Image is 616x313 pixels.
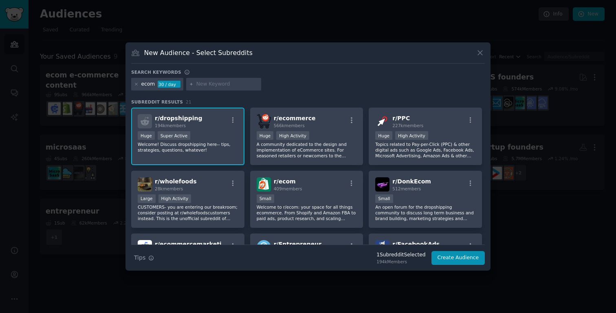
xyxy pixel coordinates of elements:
[138,131,155,140] div: Huge
[257,131,274,140] div: Huge
[257,141,357,159] p: A community dedicated to the design and implementation of eCommerce sites. For seasoned retailers...
[196,81,258,88] input: New Keyword
[138,177,152,192] img: wholefoods
[274,178,296,185] span: r/ ecom
[375,204,475,221] p: An open forum for the dropshipping community to discuss long term business and brand building, ma...
[431,251,485,265] button: Create Audience
[257,240,271,254] img: Entrepreneur
[257,194,274,203] div: Small
[257,204,357,221] p: Welcome to r/ecom: your space for all things ecommerce. From Shopify and Amazon FBA to paid ads, ...
[138,141,238,153] p: Welcome! Discuss dropshipping here-- tips, strategies, questions, whatever!
[392,241,440,247] span: r/ FacebookAds
[276,131,309,140] div: High Activity
[375,114,389,128] img: PPC
[131,69,181,75] h3: Search keywords
[274,123,305,128] span: 566k members
[155,115,202,121] span: r/ dropshipping
[134,253,145,262] span: Tips
[392,123,423,128] span: 227k members
[257,177,271,192] img: ecom
[138,204,238,221] p: CUSTOMERS- you are entering our breakroom; consider posting at r/wholefoodscustomers instead. Thi...
[138,194,156,203] div: Large
[392,178,431,185] span: r/ DonkEcom
[376,251,425,259] div: 1 Subreddit Selected
[375,240,389,254] img: FacebookAds
[155,178,197,185] span: r/ wholefoods
[375,194,393,203] div: Small
[131,99,183,105] span: Subreddit Results
[392,115,410,121] span: r/ PPC
[274,241,321,247] span: r/ Entrepreneur
[158,81,180,88] div: 30 / day
[155,186,183,191] span: 28k members
[274,115,316,121] span: r/ ecommerce
[138,240,152,254] img: ecommercemarketing
[274,186,302,191] span: 409 members
[257,114,271,128] img: ecommerce
[375,141,475,159] p: Topics related to Pay-per-Click (PPC) & other digital ads such as Google Ads, Facebook Ads, Micro...
[395,131,428,140] div: High Activity
[392,186,421,191] span: 512 members
[144,48,253,57] h3: New Audience - Select Subreddits
[376,259,425,265] div: 194k Members
[155,241,230,247] span: r/ ecommercemarketing
[158,194,191,203] div: High Activity
[158,131,191,140] div: Super Active
[186,99,191,104] span: 21
[375,131,392,140] div: Huge
[155,123,186,128] span: 194k members
[131,251,157,265] button: Tips
[141,81,155,88] div: ecom
[375,177,389,192] img: DonkEcom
